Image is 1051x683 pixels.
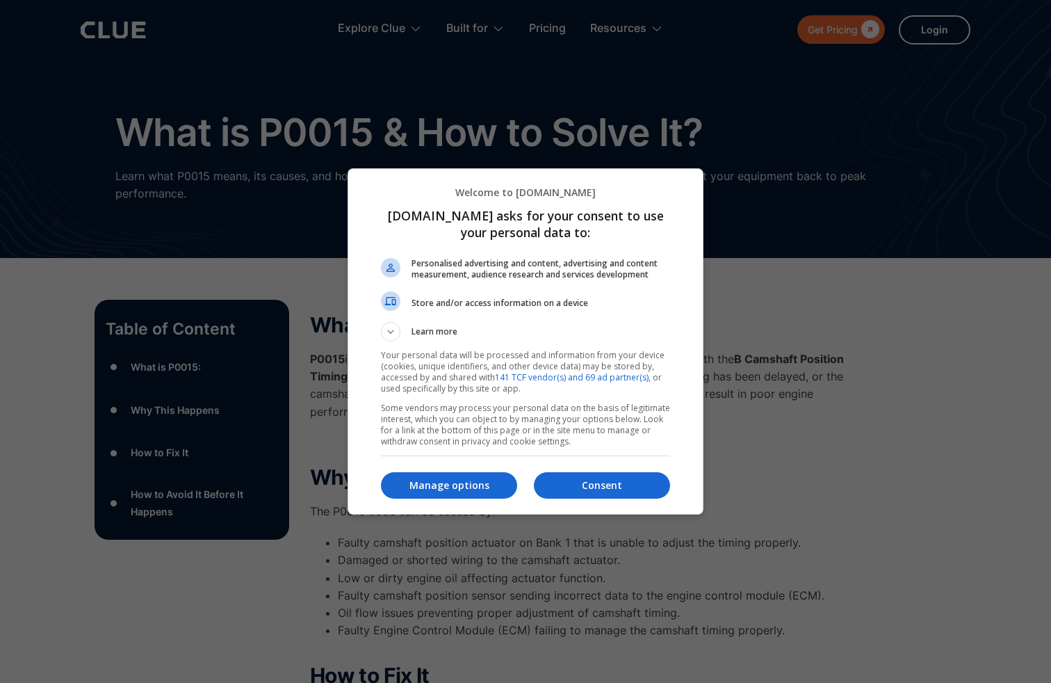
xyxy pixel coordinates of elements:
[495,371,649,383] a: 141 TCF vendor(s) and 69 ad partner(s)
[412,326,457,341] span: Learn more
[412,298,670,309] span: Store and/or access information on a device
[381,207,670,241] h1: [DOMAIN_NAME] asks for your consent to use your personal data to:
[381,186,670,199] p: Welcome to [DOMAIN_NAME]
[348,168,703,515] div: getclue.com asks for your consent to use your personal data to:
[534,479,670,492] p: Consent
[381,479,517,492] p: Manage options
[534,472,670,499] button: Consent
[381,350,670,394] p: Your personal data will be processed and information from your device (cookies, unique identifier...
[381,322,670,341] button: Learn more
[381,472,517,499] button: Manage options
[412,258,670,280] span: Personalised advertising and content, advertising and content measurement, audience research and ...
[381,403,670,447] p: Some vendors may process your personal data on the basis of legitimate interest, which you can ob...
